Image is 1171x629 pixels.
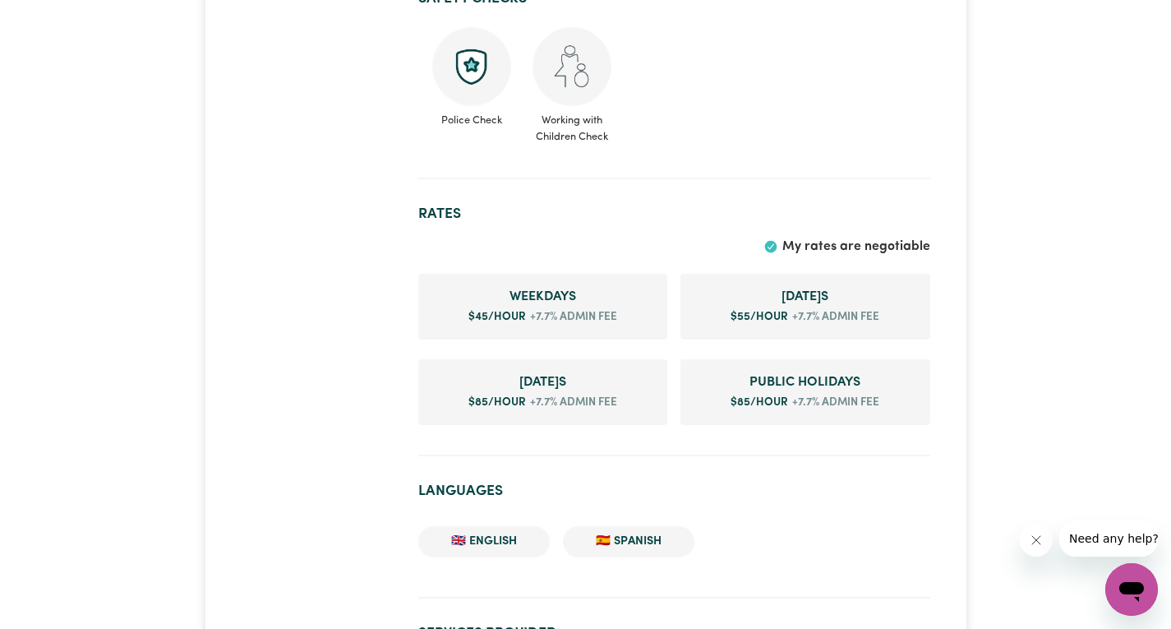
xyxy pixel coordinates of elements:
h2: Languages [418,483,930,500]
span: Public Holiday rate [694,372,916,392]
iframe: Message from company [1059,520,1158,557]
span: $ 85 /hour [468,397,526,408]
span: +7.7% admin fee [526,395,617,411]
span: $ 85 /hour [731,397,788,408]
span: Weekday rate [431,287,654,307]
li: 🇬🇧 English [418,526,550,557]
iframe: Button to launch messaging window [1105,563,1158,616]
span: +7.7% admin fee [526,309,617,326]
span: Need any help? [10,12,99,25]
span: +7.7% admin fee [788,309,879,326]
span: Sunday rate [431,372,654,392]
span: Working with Children Check [532,106,612,144]
span: $ 45 /hour [468,312,526,322]
img: Police check [432,27,511,106]
h2: Rates [418,206,930,223]
span: My rates are negotiable [782,240,930,253]
iframe: Close message [1020,524,1053,557]
img: Working with children check [532,27,611,106]
li: 🇪🇸 Spanish [563,526,694,557]
span: Saturday rate [694,287,916,307]
span: Police Check [431,106,512,128]
span: $ 55 /hour [731,312,788,322]
span: +7.7% admin fee [788,395,879,411]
